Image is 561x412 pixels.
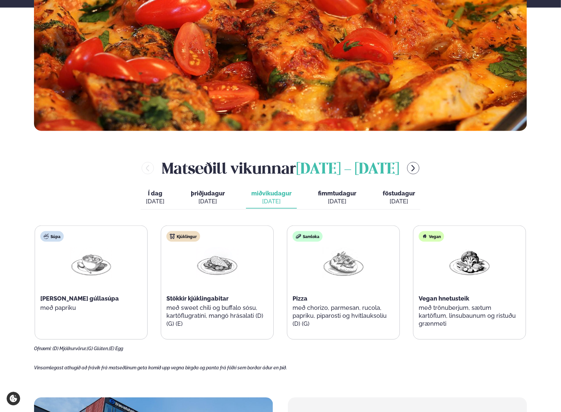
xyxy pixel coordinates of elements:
span: Stökkir kjúklingabitar [166,295,228,302]
h2: Matseðill vikunnar [162,157,399,179]
img: Soup.png [70,247,112,278]
button: Í dag [DATE] [141,187,170,209]
img: Vegan.png [448,247,491,278]
div: Samloka [293,231,323,242]
span: (G) Glúten, [87,346,109,351]
img: Pizza-Bread.png [322,247,365,278]
span: fimmtudagur [318,190,356,197]
p: með sweet chili og buffalo sósu, kartöflugratíni, mangó hrásalati (D) (G) (E) [166,304,268,328]
a: Cookie settings [7,392,20,405]
div: Vegan [419,231,444,242]
p: með papriku [40,304,142,312]
span: föstudagur [383,190,415,197]
span: Pizza [293,295,307,302]
button: menu-btn-left [142,162,154,174]
img: soup.svg [44,234,49,239]
span: þriðjudagur [191,190,225,197]
p: með chorizo, parmesan, rucola, papriku, piparosti og hvítlauksolíu (D) (G) [293,304,394,328]
div: [DATE] [191,197,225,205]
span: miðvikudagur [251,190,292,197]
div: Kjúklingur [166,231,200,242]
img: sandwich-new-16px.svg [296,234,301,239]
p: með trönuberjum, sætum kartöflum, linsubaunum og ristuðu grænmeti [419,304,520,328]
div: [DATE] [318,197,356,205]
div: [DATE] [251,197,292,205]
div: Súpa [40,231,64,242]
span: [PERSON_NAME] gúllasúpa [40,295,119,302]
button: menu-btn-right [407,162,419,174]
span: [DATE] - [DATE] [296,162,399,177]
span: Vinsamlegast athugið að frávik frá matseðlinum geta komið upp vegna birgða og panta frá fólki sem... [34,365,287,370]
button: miðvikudagur [DATE] [246,187,297,209]
div: [DATE] [146,197,164,205]
div: [DATE] [383,197,415,205]
span: Í dag [146,189,164,197]
span: Ofnæmi: [34,346,52,351]
span: (D) Mjólkurvörur, [53,346,87,351]
img: Vegan.svg [422,234,427,239]
img: chicken.svg [170,234,175,239]
button: þriðjudagur [DATE] [186,187,230,209]
button: föstudagur [DATE] [377,187,420,209]
button: fimmtudagur [DATE] [313,187,362,209]
img: Chicken-breast.png [196,247,238,278]
span: Vegan hnetusteik [419,295,469,302]
span: (E) Egg [109,346,123,351]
